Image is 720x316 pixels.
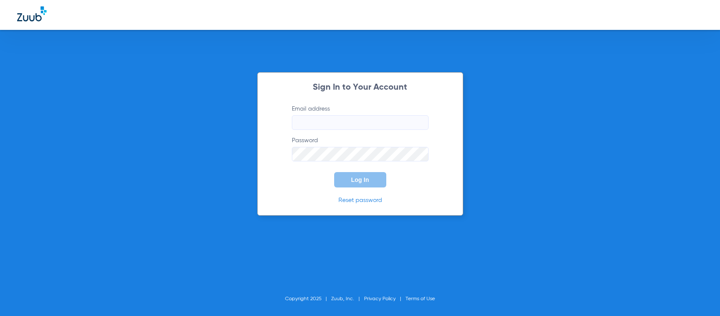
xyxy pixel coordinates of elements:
span: Log In [351,176,369,183]
a: Terms of Use [406,296,435,301]
label: Password [292,136,429,161]
h2: Sign In to Your Account [279,83,441,92]
img: Zuub Logo [17,6,47,21]
a: Privacy Policy [364,296,396,301]
input: Password [292,147,429,161]
a: Reset password [338,197,382,203]
li: Copyright 2025 [285,295,331,303]
input: Email address [292,115,429,130]
li: Zuub, Inc. [331,295,364,303]
label: Email address [292,105,429,130]
button: Log In [334,172,386,187]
